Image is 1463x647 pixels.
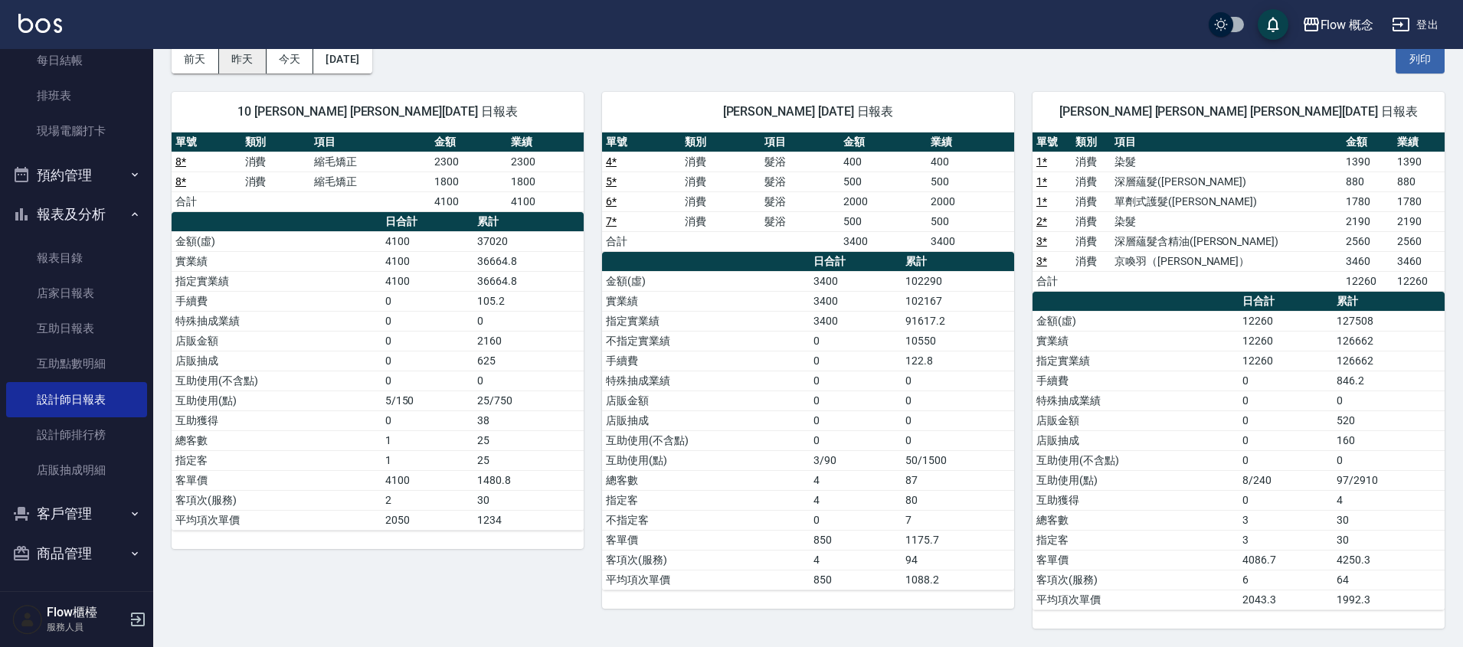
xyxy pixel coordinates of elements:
[1239,490,1333,510] td: 0
[810,311,902,331] td: 3400
[927,191,1014,211] td: 2000
[6,240,147,276] a: 報表目錄
[473,490,584,510] td: 30
[473,470,584,490] td: 1480.8
[1239,510,1333,530] td: 3
[1239,351,1333,371] td: 12260
[1033,351,1239,371] td: 指定實業績
[1239,371,1333,390] td: 0
[172,271,381,291] td: 指定實業績
[761,211,840,231] td: 髮浴
[6,113,147,149] a: 現場電腦打卡
[172,490,381,510] td: 客項次(服務)
[602,252,1014,590] table: a dense table
[1239,450,1333,470] td: 0
[681,191,760,211] td: 消費
[1342,152,1393,172] td: 1390
[1396,45,1445,74] button: 列印
[1342,191,1393,211] td: 1780
[602,132,1014,252] table: a dense table
[1033,271,1072,291] td: 合計
[602,132,681,152] th: 單號
[602,231,681,251] td: 合計
[1342,271,1393,291] td: 12260
[381,351,474,371] td: 0
[241,172,311,191] td: 消費
[840,152,927,172] td: 400
[473,331,584,351] td: 2160
[1033,550,1239,570] td: 客單價
[840,132,927,152] th: 金額
[602,410,810,430] td: 店販抽成
[172,45,219,74] button: 前天
[47,620,125,634] p: 服務人員
[473,311,584,331] td: 0
[1239,311,1333,331] td: 12260
[473,271,584,291] td: 36664.8
[1333,510,1445,530] td: 30
[310,132,430,152] th: 項目
[927,152,1014,172] td: 400
[810,410,902,430] td: 0
[902,450,1014,470] td: 50/1500
[1033,590,1239,609] td: 平均項次單價
[602,530,810,550] td: 客單價
[381,331,474,351] td: 0
[902,510,1014,530] td: 7
[507,172,584,191] td: 1800
[381,311,474,331] td: 0
[810,510,902,530] td: 0
[1051,104,1426,119] span: [PERSON_NAME] [PERSON_NAME] [PERSON_NAME][DATE] 日報表
[1239,530,1333,550] td: 3
[1033,530,1239,550] td: 指定客
[810,291,902,311] td: 3400
[6,276,147,311] a: 店家日報表
[1333,570,1445,590] td: 64
[473,390,584,410] td: 25/750
[1333,550,1445,570] td: 4250.3
[507,191,584,211] td: 4100
[172,291,381,311] td: 手續費
[1333,450,1445,470] td: 0
[1033,390,1239,410] td: 特殊抽成業績
[602,490,810,510] td: 指定客
[1239,550,1333,570] td: 4086.7
[1342,132,1393,152] th: 金額
[1111,231,1342,251] td: 深層蘊髮含精油([PERSON_NAME])
[1111,191,1342,211] td: 單劑式護髮([PERSON_NAME])
[473,371,584,390] td: 0
[381,271,474,291] td: 4100
[310,152,430,172] td: 縮毛矯正
[12,604,43,635] img: Person
[172,470,381,490] td: 客單價
[602,271,810,291] td: 金額(虛)
[1072,132,1111,152] th: 類別
[381,212,474,232] th: 日合計
[172,351,381,371] td: 店販抽成
[927,172,1014,191] td: 500
[473,510,584,530] td: 1234
[1033,510,1239,530] td: 總客數
[1333,371,1445,390] td: 846.2
[1072,191,1111,211] td: 消費
[902,390,1014,410] td: 0
[810,252,902,272] th: 日合計
[761,132,840,152] th: 項目
[1296,9,1380,41] button: Flow 概念
[313,45,371,74] button: [DATE]
[902,490,1014,510] td: 80
[840,191,927,211] td: 2000
[1333,410,1445,430] td: 520
[381,510,474,530] td: 2050
[1393,231,1445,251] td: 2560
[6,534,147,573] button: 商品管理
[381,470,474,490] td: 4100
[620,104,996,119] span: [PERSON_NAME] [DATE] 日報表
[902,570,1014,590] td: 1088.2
[1033,450,1239,470] td: 互助使用(不含點)
[219,45,267,74] button: 昨天
[1111,152,1342,172] td: 染髮
[602,570,810,590] td: 平均項次單價
[902,351,1014,371] td: 122.8
[927,211,1014,231] td: 500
